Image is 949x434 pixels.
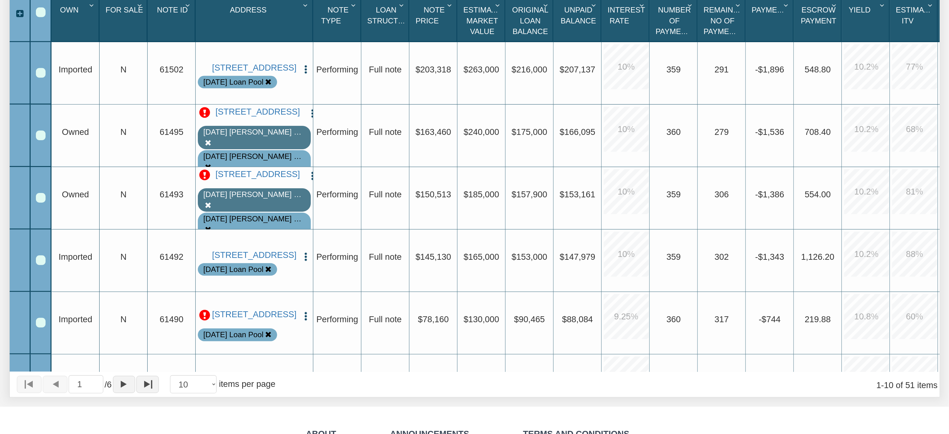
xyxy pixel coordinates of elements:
[307,169,318,181] button: Press to open the note menu
[316,1,360,39] div: Sort None
[120,252,127,262] span: N
[715,252,729,262] span: 302
[652,1,697,39] div: Sort None
[805,314,831,324] span: 219.88
[512,127,547,137] span: $175,000
[561,6,596,25] span: Unpaid Balance
[755,252,784,262] span: -$1,343
[369,252,402,262] span: Full note
[844,1,889,39] div: Yield Sort None
[460,1,505,39] div: Sort None
[801,252,834,262] span: 1,126.20
[418,314,449,324] span: $78,160
[369,314,402,324] span: Full note
[849,6,871,14] span: Yield
[367,6,414,25] span: Loan Structure
[307,107,318,119] button: Press to open the note menu
[412,1,457,39] div: Sort None
[203,264,264,275] div: Note is contained in the pool 9-25-25 Loan Pool
[36,255,46,265] div: Row 4, Row Selection Checkbox
[604,44,649,89] div: 10.0
[212,169,304,180] a: 712 Ave M, S. Houston, TX, 77587
[120,190,127,199] span: N
[416,65,451,74] span: $203,318
[36,7,46,17] div: Select All
[892,357,937,402] div: 77.0
[844,1,889,39] div: Sort None
[59,65,92,74] span: Imported
[69,375,103,393] input: Selected page
[113,376,135,393] button: Page forward
[412,1,457,39] div: Note Price Sort None
[369,65,402,74] span: Full note
[316,252,358,262] span: Performing
[608,6,645,25] span: Interest Rate
[54,1,99,39] div: Sort None
[150,1,195,39] div: Note Id Sort None
[203,329,264,340] div: Note is contained in the pool 9-25-25 Loan Pool
[715,127,729,137] span: 279
[160,127,183,137] span: 61495
[43,376,67,393] button: Page back
[748,1,793,39] div: Payment(P&I) Sort None
[321,6,349,25] span: Note Type
[844,294,889,339] div: 10.8
[892,107,937,152] div: 68.0
[203,189,306,200] div: Note labeled as 8-21-25 Mixon 001 T1
[508,1,553,39] div: Sort None
[102,1,147,39] div: Sort None
[301,311,311,321] img: cell-menu.png
[212,63,297,73] a: 2701 Huckleberry, Pasadena, TX, 77502
[203,151,306,162] div: Note is contained in the pool 8-21-25 Mixon 001 T1
[301,250,311,262] button: Press to open the note menu
[212,250,297,260] a: 2409 Morningside, Pasadena, TX, 77506
[805,190,831,199] span: 554.00
[301,63,311,75] button: Press to open the note menu
[198,1,312,39] div: Address Sort None
[801,6,837,25] span: Escrow Payment
[59,314,92,324] span: Imported
[150,1,195,39] div: Sort None
[160,314,183,324] span: 61490
[316,1,360,39] div: Note Type Sort None
[157,6,188,14] span: Note Id
[514,314,545,324] span: $90,465
[759,314,781,324] span: -$744
[464,65,499,74] span: $263,000
[796,1,841,39] div: Escrow Payment Sort None
[307,108,318,119] img: cell-menu.png
[508,1,553,39] div: Original Loan Balance Sort None
[198,1,312,39] div: Sort None
[464,190,499,199] span: $185,000
[120,127,127,137] span: N
[892,294,937,339] div: 60.0
[316,65,358,74] span: Performing
[364,1,408,39] div: Sort None
[604,1,649,39] div: Interest Rate Sort None
[604,169,649,214] div: 10.0
[560,190,595,199] span: $153,161
[316,190,358,199] span: Performing
[416,252,451,262] span: $145,130
[604,294,649,339] div: 9.25
[512,190,547,199] span: $157,900
[416,6,445,25] span: Note Price
[512,6,548,36] span: Original Loan Balance
[105,6,143,14] span: For Sale
[160,252,183,262] span: 61492
[316,127,358,137] span: Performing
[667,314,681,324] span: 360
[203,127,306,138] div: Note labeled as 8-21-25 Mixon 001 T1
[212,309,297,320] a: 1729 Noble Street, Anderson, IN, 46016
[892,44,937,89] div: 77.0
[36,318,46,328] div: Row 5, Row Selection Checkbox
[562,314,593,324] span: $88,084
[212,107,304,117] a: 7118 Heron, Houston, TX, 77087
[105,380,107,389] abbr: of
[219,379,276,389] span: items per page
[62,190,89,199] span: Owned
[136,376,159,393] button: Page to last
[203,214,306,224] div: Note is contained in the pool 8-21-25 Mixon 001 T1
[59,252,92,262] span: Imported
[556,1,601,39] div: Unpaid Balance Sort None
